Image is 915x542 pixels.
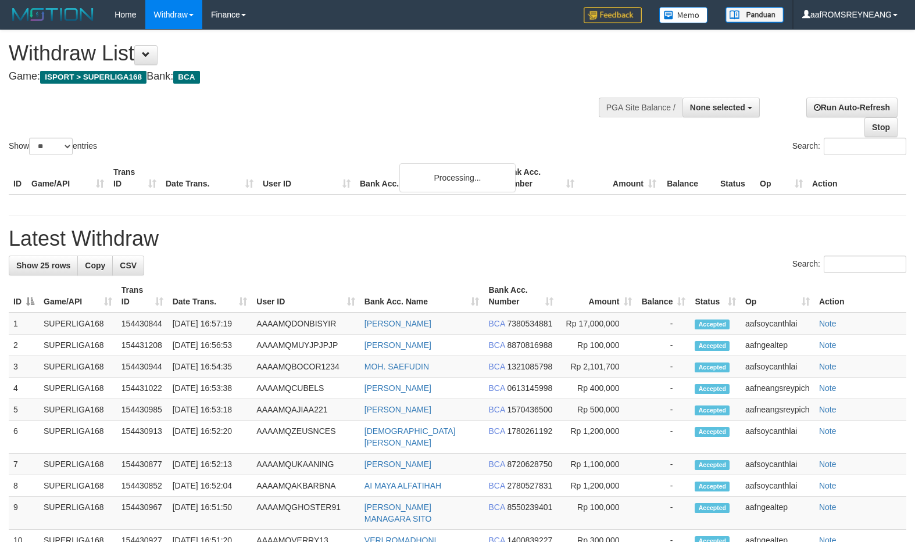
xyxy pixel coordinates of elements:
[364,340,431,350] a: [PERSON_NAME]
[695,320,730,329] span: Accepted
[9,256,78,275] a: Show 25 rows
[9,356,39,378] td: 3
[819,426,837,436] a: Note
[507,426,552,436] span: Copy 1780261192 to clipboard
[507,502,552,512] span: Copy 8550239401 to clipboard
[258,161,355,195] th: User ID
[252,475,359,497] td: AAAAMQAKBARBNA
[117,356,168,378] td: 154430944
[364,481,441,490] a: AI MAYA ALFATIHAH
[558,399,637,421] td: Rp 500,000
[364,405,431,414] a: [PERSON_NAME]
[507,460,552,469] span: Copy 8720628750 to clipboard
[9,71,598,82] h4: Game: Bank:
[168,313,252,335] td: [DATE] 16:57:19
[117,313,168,335] td: 154430844
[695,341,730,351] span: Accepted
[741,421,814,454] td: aafsoycanthlai
[807,161,906,195] th: Action
[792,256,906,273] label: Search:
[814,279,906,313] th: Action
[558,313,637,335] td: Rp 17,000,000
[695,427,730,437] span: Accepted
[399,163,516,192] div: Processing...
[690,103,745,112] span: None selected
[637,399,690,421] td: -
[9,378,39,399] td: 4
[9,6,97,23] img: MOTION_logo.png
[9,279,39,313] th: ID: activate to sort column descending
[741,279,814,313] th: Op: activate to sort column ascending
[168,335,252,356] td: [DATE] 16:56:53
[741,497,814,530] td: aafngealtep
[112,256,144,275] a: CSV
[661,161,716,195] th: Balance
[117,454,168,475] td: 154430877
[558,335,637,356] td: Rp 100,000
[252,313,359,335] td: AAAAMQDONBISYIR
[252,378,359,399] td: AAAAMQCUBELS
[9,421,39,454] td: 6
[507,405,552,414] span: Copy 1570436500 to clipboard
[488,502,505,512] span: BCA
[364,426,456,447] a: [DEMOGRAPHIC_DATA][PERSON_NAME]
[9,313,39,335] td: 1
[579,161,661,195] th: Amount
[819,460,837,469] a: Note
[117,335,168,356] td: 154431208
[168,399,252,421] td: [DATE] 16:53:18
[824,256,906,273] input: Search:
[168,497,252,530] td: [DATE] 16:51:50
[507,362,552,371] span: Copy 1321085798 to clipboard
[637,454,690,475] td: -
[695,405,730,415] span: Accepted
[819,383,837,393] a: Note
[558,454,637,475] td: Rp 1,100,000
[637,279,690,313] th: Balance: activate to sort column ascending
[9,475,39,497] td: 8
[39,454,117,475] td: SUPERLIGA168
[507,319,552,328] span: Copy 7380534881 to clipboard
[252,454,359,475] td: AAAAMQUKAANING
[690,279,741,313] th: Status: activate to sort column ascending
[755,161,807,195] th: Op
[725,7,784,23] img: panduan.png
[819,405,837,414] a: Note
[252,497,359,530] td: AAAAMQGHOSTER91
[39,356,117,378] td: SUPERLIGA168
[637,356,690,378] td: -
[364,460,431,469] a: [PERSON_NAME]
[173,71,199,84] span: BCA
[584,7,642,23] img: Feedback.jpg
[637,421,690,454] td: -
[9,42,598,65] h1: Withdraw List
[355,161,497,195] th: Bank Acc. Name
[819,340,837,350] a: Note
[29,138,73,155] select: Showentries
[364,319,431,328] a: [PERSON_NAME]
[364,362,429,371] a: MOH. SAEFUDIN
[39,475,117,497] td: SUPERLIGA168
[682,98,760,117] button: None selected
[488,319,505,328] span: BCA
[819,481,837,490] a: Note
[168,378,252,399] td: [DATE] 16:53:38
[488,383,505,393] span: BCA
[117,497,168,530] td: 154430967
[168,475,252,497] td: [DATE] 16:52:04
[168,454,252,475] td: [DATE] 16:52:13
[9,138,97,155] label: Show entries
[637,497,690,530] td: -
[741,356,814,378] td: aafsoycanthlai
[695,460,730,470] span: Accepted
[659,7,708,23] img: Button%20Memo.svg
[488,426,505,436] span: BCA
[741,475,814,497] td: aafsoycanthlai
[824,138,906,155] input: Search:
[39,313,117,335] td: SUPERLIGA168
[695,503,730,513] span: Accepted
[637,378,690,399] td: -
[85,261,105,270] span: Copy
[819,319,837,328] a: Note
[488,405,505,414] span: BCA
